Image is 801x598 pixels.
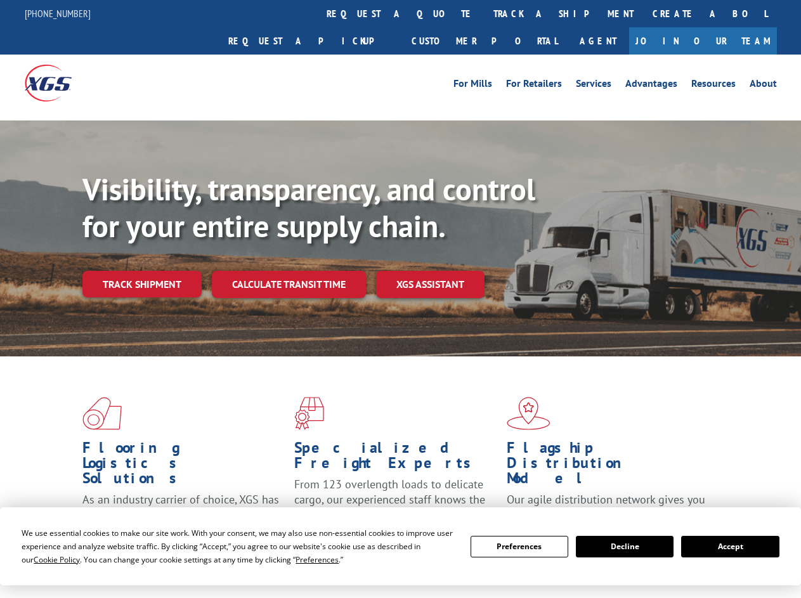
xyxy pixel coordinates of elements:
[219,27,402,55] a: Request a pickup
[82,169,535,245] b: Visibility, transparency, and control for your entire supply chain.
[453,79,492,93] a: For Mills
[294,397,324,430] img: xgs-icon-focused-on-flooring-red
[471,536,568,557] button: Preferences
[212,271,366,298] a: Calculate transit time
[567,27,629,55] a: Agent
[506,79,562,93] a: For Retailers
[507,397,550,430] img: xgs-icon-flagship-distribution-model-red
[625,79,677,93] a: Advantages
[34,554,80,565] span: Cookie Policy
[691,79,736,93] a: Resources
[750,79,777,93] a: About
[82,492,279,537] span: As an industry carrier of choice, XGS has brought innovation and dedication to flooring logistics...
[507,440,709,492] h1: Flagship Distribution Model
[25,7,91,20] a: [PHONE_NUMBER]
[82,440,285,492] h1: Flooring Logistics Solutions
[576,536,674,557] button: Decline
[629,27,777,55] a: Join Our Team
[576,79,611,93] a: Services
[82,397,122,430] img: xgs-icon-total-supply-chain-intelligence-red
[22,526,455,566] div: We use essential cookies to make our site work. With your consent, we may also use non-essential ...
[507,492,705,537] span: Our agile distribution network gives you nationwide inventory management on demand.
[294,477,497,533] p: From 123 overlength loads to delicate cargo, our experienced staff knows the best way to move you...
[681,536,779,557] button: Accept
[82,271,202,297] a: Track shipment
[294,440,497,477] h1: Specialized Freight Experts
[402,27,567,55] a: Customer Portal
[296,554,339,565] span: Preferences
[376,271,485,298] a: XGS ASSISTANT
